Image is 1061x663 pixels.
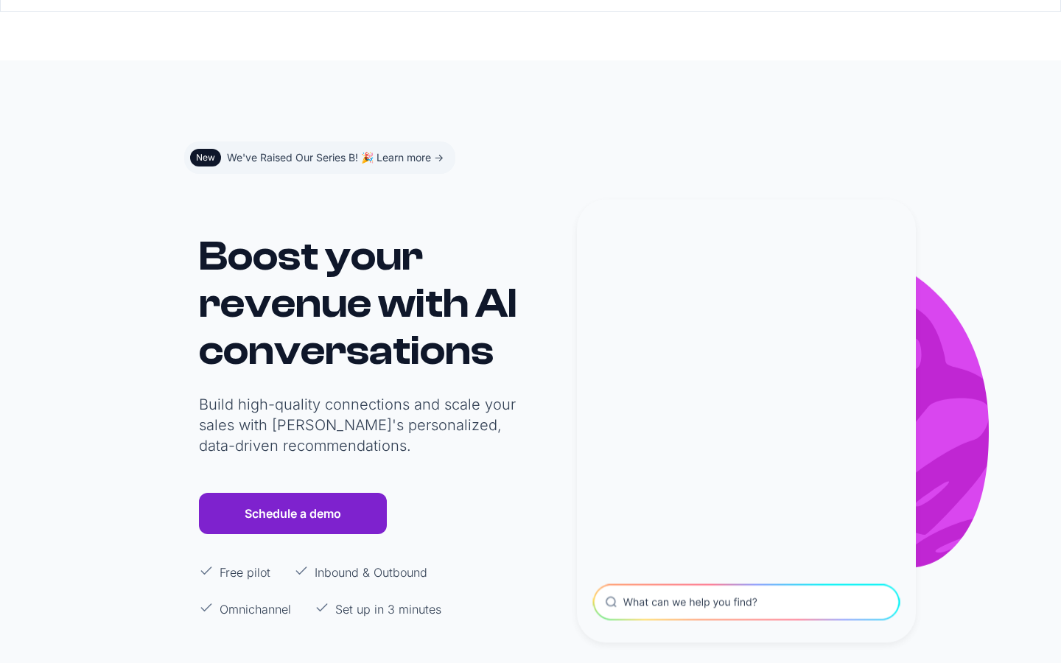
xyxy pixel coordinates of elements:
[315,564,427,581] p: Inbound & Outbound
[15,636,88,658] aside: Language selected: English
[196,152,215,164] div: New
[335,600,441,618] p: Set up in 3 minutes
[227,147,444,168] div: We've Raised Our Series B! 🎉 Learn more ->
[199,493,387,534] a: Schedule a demo
[29,637,88,658] ul: Language list
[220,564,270,581] p: Free pilot
[184,141,455,174] a: NewWe've Raised Our Series B! 🎉 Learn more ->
[220,600,291,618] p: Omnichannel
[199,233,523,374] h1: Boost your revenue with AI conversations
[199,394,523,456] p: Build high-quality connections and scale your sales with [PERSON_NAME]'s personalized, data-drive...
